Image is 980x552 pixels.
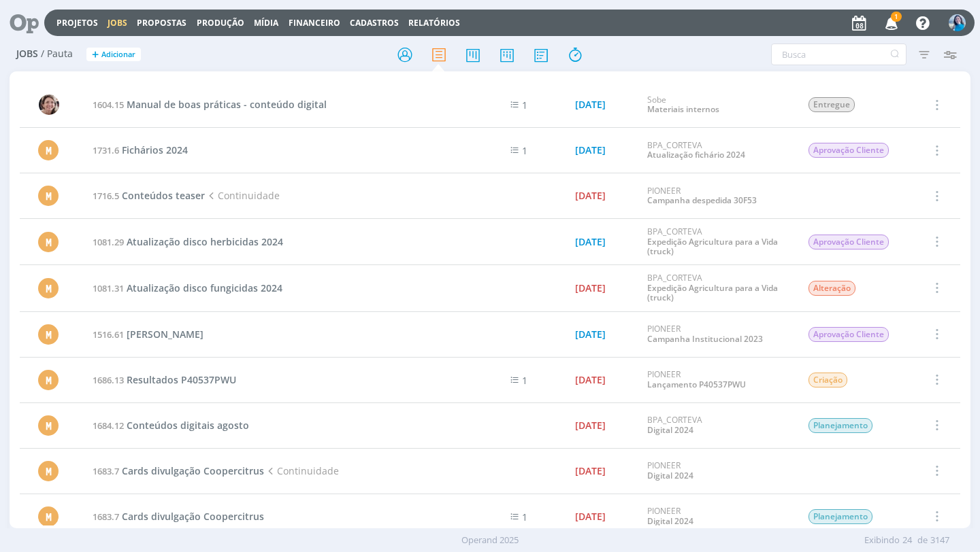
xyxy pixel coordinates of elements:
div: [DATE] [575,375,606,385]
span: 1 [891,12,902,22]
span: Adicionar [101,50,135,59]
span: 1081.31 [93,282,124,294]
a: 1731.6Fichários 2024 [93,143,188,156]
img: A [39,94,59,115]
span: Jobs [16,48,38,60]
div: [DATE] [575,100,606,109]
div: BPA_CORTEVA [647,141,787,160]
div: PIONEER [647,461,787,481]
span: 1 [522,144,527,157]
span: Propostas [137,17,186,29]
a: Relatórios [408,17,460,29]
div: M [38,461,59,481]
a: Jobs [108,17,127,29]
span: 1 [522,99,527,111]
div: [DATE] [575,145,606,155]
a: Expedição Agricultura para a Vida (truck) [647,282,778,303]
span: Aprovação Cliente [808,327,889,342]
span: Aprovação Cliente [808,143,889,158]
span: Exibindo [864,534,900,547]
span: Conteúdos digitais agosto [127,419,249,432]
a: 1686.13Resultados P40537PWU [93,373,236,386]
div: M [38,324,59,345]
div: [DATE] [575,421,606,430]
button: Financeiro [284,18,344,29]
span: + [92,48,99,62]
a: Projetos [56,17,98,29]
a: Materiais internos [647,103,719,115]
span: Planejamento [808,418,872,433]
span: 24 [902,534,912,547]
button: Relatórios [404,18,464,29]
span: Continuidade [264,464,338,477]
a: 1683.7Cards divulgação Coopercitrus [93,510,264,523]
span: 1604.15 [93,99,124,111]
div: M [38,140,59,160]
span: Cards divulgação Coopercitrus [122,510,264,523]
span: Aprovação Cliente [808,235,889,249]
div: [DATE] [575,512,606,521]
div: BPA_CORTEVA [647,415,787,435]
a: Campanha Institucional 2023 [647,333,763,345]
span: Conteúdos teaser [122,189,205,202]
span: de [917,534,928,547]
div: M [38,186,59,206]
span: Planejamento [808,509,872,524]
button: Mídia [250,18,282,29]
span: Fichários 2024 [122,143,188,156]
a: Produção [197,17,244,29]
span: Atualização disco fungicidas 2024 [127,281,282,294]
span: 1683.7 [93,465,119,477]
span: 1683.7 [93,511,119,523]
a: Atualização fichário 2024 [647,149,745,160]
span: Cadastros [350,17,399,29]
div: M [38,278,59,298]
div: M [38,232,59,252]
span: / Pauta [41,48,73,60]
input: Busca [771,44,906,65]
img: E [949,14,966,31]
div: M [38,370,59,390]
span: [PERSON_NAME] [127,328,203,341]
span: 1516.61 [93,328,124,341]
a: Digital 2024 [647,424,693,436]
div: [DATE] [575,330,606,339]
span: Resultados P40537PWU [127,373,236,386]
button: 1 [877,11,904,35]
button: Produção [193,18,248,29]
div: M [38,415,59,436]
a: 1516.61[PERSON_NAME] [93,328,203,341]
span: Continuidade [205,189,279,202]
button: Projetos [52,18,102,29]
span: Criação [808,373,847,387]
div: PIONEER [647,370,787,390]
span: 1684.12 [93,419,124,432]
div: BPA_CORTEVA [647,227,787,256]
a: 1081.31Atualização disco fungicidas 2024 [93,281,282,294]
a: Campanha despedida 30F53 [647,194,757,206]
span: 3147 [930,534,949,547]
span: 1081.29 [93,236,124,248]
a: Mídia [254,17,278,29]
a: Financeiro [289,17,340,29]
span: 1 [522,374,527,387]
span: 1731.6 [93,144,119,156]
div: M [38,506,59,527]
a: 1683.7Cards divulgação Coopercitrus [93,464,264,477]
span: 1686.13 [93,374,124,386]
a: 1684.12Conteúdos digitais agosto [93,419,249,432]
a: Digital 2024 [647,470,693,481]
span: Cards divulgação Coopercitrus [122,464,264,477]
div: [DATE] [575,466,606,476]
div: [DATE] [575,237,606,247]
a: 1081.29Atualização disco herbicidas 2024 [93,235,283,248]
button: Propostas [133,18,191,29]
div: PIONEER [647,186,787,206]
a: Expedição Agricultura para a Vida (truck) [647,236,778,257]
button: E [948,11,966,35]
span: Alteração [808,281,855,296]
div: PIONEER [647,324,787,344]
button: Jobs [103,18,131,29]
a: 1716.5Conteúdos teaser [93,189,205,202]
a: 1604.15Manual de boas práticas - conteúdo digital [93,98,327,111]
